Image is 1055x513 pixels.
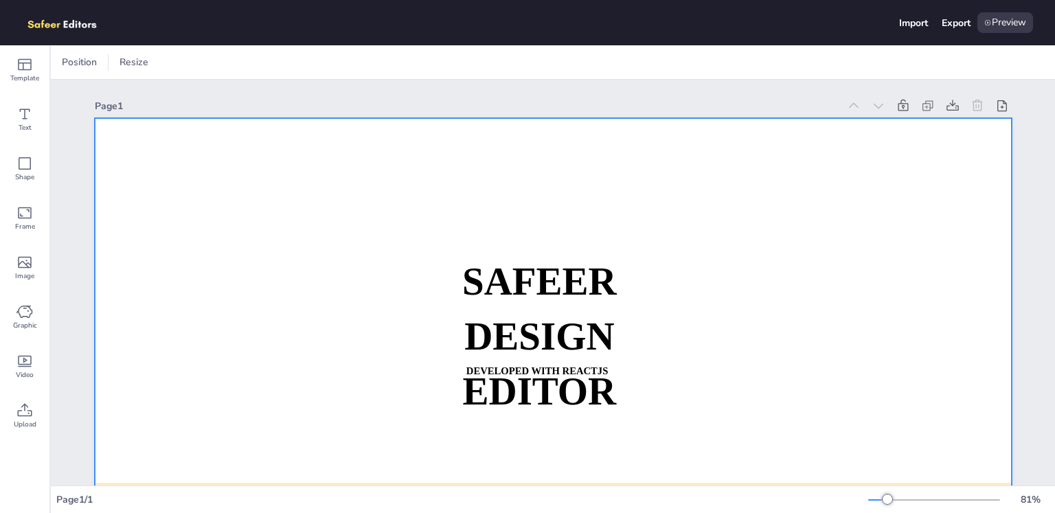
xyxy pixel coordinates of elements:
span: Template [10,73,39,84]
div: Preview [977,12,1033,33]
span: Position [59,56,100,69]
div: Export [942,16,971,30]
div: 81 % [1014,493,1047,506]
span: Text [19,122,32,133]
span: Graphic [13,320,37,331]
span: Upload [14,419,36,430]
span: Image [15,271,34,282]
span: Frame [15,221,35,232]
img: logo.png [22,12,117,33]
div: Page 1 / 1 [56,493,868,506]
strong: DESIGN EDITOR [462,315,616,412]
span: Resize [117,56,151,69]
div: Import [899,16,928,30]
span: Shape [15,172,34,183]
strong: DEVELOPED WITH REACTJS [466,365,608,376]
div: Page 1 [95,100,839,113]
span: Video [16,369,34,380]
strong: SAFEER [462,260,616,302]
